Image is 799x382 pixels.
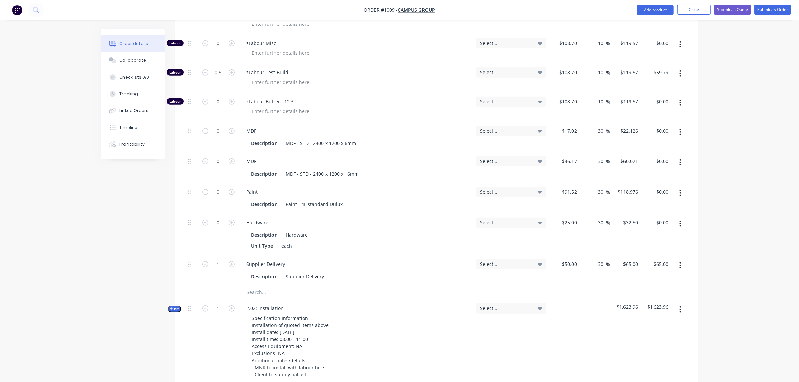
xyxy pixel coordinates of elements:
[101,102,165,119] button: Linked Orders
[480,40,531,47] span: Select...
[714,5,751,15] button: Submit as Quote
[283,169,362,179] div: MDF - STD - 2400 x 1200 x 16mm
[606,188,610,196] span: %
[283,138,359,148] div: MDF - STD - 2400 x 1200 x 6mm
[480,69,531,76] span: Select...
[119,41,148,47] div: Order details
[241,187,263,197] div: Paint
[480,98,531,105] span: Select...
[101,35,165,52] button: Order details
[170,306,179,312] span: Kit
[283,230,311,240] div: Hardware
[249,272,281,281] div: Description
[480,158,531,165] span: Select...
[247,98,471,105] span: zLabour Buffer - 12%
[247,313,334,379] div: Specification Information Installation of quoted items above Install date: [DATE] Install time: 0...
[101,86,165,102] button: Tracking
[101,52,165,69] button: Collaborate
[480,260,531,268] span: Select...
[101,69,165,86] button: Checklists 0/0
[283,272,327,281] div: Supplier Delivery
[480,188,531,195] span: Select...
[279,241,295,251] div: each
[398,7,435,13] a: Campus Group
[247,286,381,299] input: Search...
[283,199,346,209] div: Paint - 4L standard Dulux
[643,303,668,311] span: $1,623.96
[249,169,281,179] div: Description
[364,7,398,13] span: Order #1009 -
[606,98,610,106] span: %
[247,40,471,47] span: zLabour Misc
[754,5,791,15] button: Submit as Order
[637,5,674,15] button: Add product
[606,260,610,268] span: %
[249,199,281,209] div: Description
[241,218,274,227] div: Hardware
[119,141,145,147] div: Profitability
[677,5,711,15] button: Close
[480,127,531,134] span: Select...
[241,259,291,269] div: Supplier Delivery
[101,136,165,153] button: Profitability
[249,230,281,240] div: Description
[119,57,146,63] div: Collaborate
[167,98,184,105] div: Labour
[241,156,262,166] div: MDF
[119,74,149,80] div: Checklists 0/0
[168,306,181,312] button: Kit
[480,305,531,312] span: Select...
[613,303,638,311] span: $1,623.96
[606,127,610,135] span: %
[167,40,184,46] div: Labour
[480,219,531,226] span: Select...
[606,219,610,227] span: %
[119,125,137,131] div: Timeline
[119,91,138,97] div: Tracking
[12,5,22,15] img: Factory
[101,119,165,136] button: Timeline
[249,138,281,148] div: Description
[247,69,471,76] span: zLabour Test Build
[241,303,289,313] div: 2.02: Installation
[606,69,610,77] span: %
[606,40,610,47] span: %
[249,241,276,251] div: Unit Type
[119,108,148,114] div: Linked Orders
[167,69,184,76] div: Labour
[241,126,262,136] div: MDF
[606,158,610,165] span: %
